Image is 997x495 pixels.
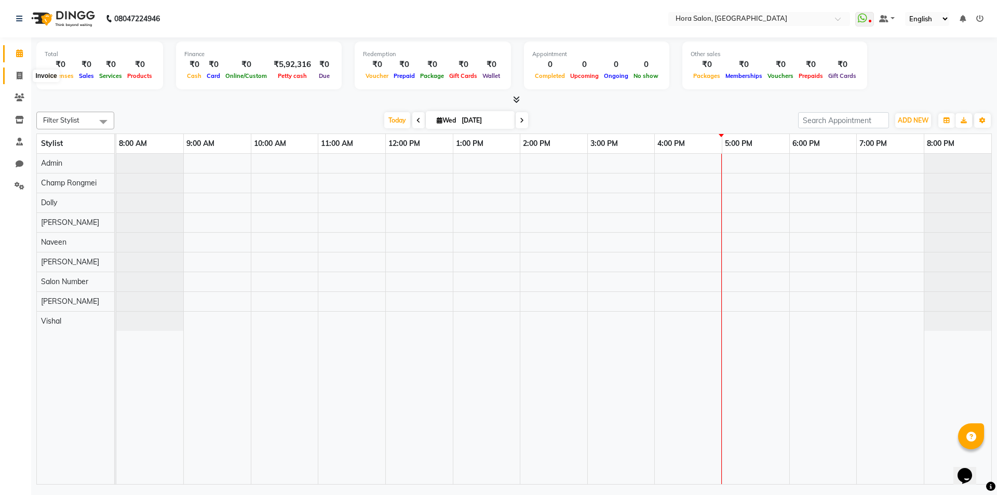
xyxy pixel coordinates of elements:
div: ₹0 [826,59,859,71]
span: Products [125,72,155,79]
span: Admin [41,158,62,168]
div: ₹0 [417,59,447,71]
span: Petty cash [275,72,309,79]
span: Champ Rongmei [41,178,97,188]
a: 4:00 PM [655,136,688,151]
a: 6:00 PM [790,136,823,151]
span: Wallet [480,72,503,79]
span: Gift Cards [447,72,480,79]
div: Finance [184,50,333,59]
span: [PERSON_NAME] [41,218,99,227]
span: Gift Cards [826,72,859,79]
span: Vishal [41,316,61,326]
span: No show [631,72,661,79]
div: 0 [532,59,568,71]
div: Invoice [33,70,59,82]
div: ₹0 [315,59,333,71]
span: Cash [184,72,204,79]
span: Due [316,72,332,79]
a: 2:00 PM [520,136,553,151]
img: logo [26,4,98,33]
a: 12:00 PM [386,136,423,151]
div: ₹5,92,316 [270,59,315,71]
div: ₹0 [391,59,417,71]
a: 8:00 PM [924,136,957,151]
span: Salon Number [41,277,88,286]
span: Naveen ‪ [41,237,69,247]
a: 10:00 AM [251,136,289,151]
span: Package [417,72,447,79]
span: Filter Stylist [43,116,79,124]
span: Today [384,112,410,128]
div: ₹0 [691,59,723,71]
div: ₹0 [184,59,204,71]
div: ₹0 [97,59,125,71]
div: Total [45,50,155,59]
button: ADD NEW [895,113,931,128]
div: ₹0 [125,59,155,71]
input: Search Appointment [798,112,889,128]
div: Redemption [363,50,503,59]
div: ₹0 [796,59,826,71]
a: 7:00 PM [857,136,890,151]
div: ₹0 [723,59,765,71]
span: Services [97,72,125,79]
span: Upcoming [568,72,601,79]
div: ₹0 [765,59,796,71]
span: Memberships [723,72,765,79]
span: Ongoing [601,72,631,79]
span: Prepaid [391,72,417,79]
div: ₹0 [45,59,76,71]
span: Packages [691,72,723,79]
iframe: chat widget [953,453,987,485]
a: 8:00 AM [116,136,150,151]
a: 1:00 PM [453,136,486,151]
div: 0 [601,59,631,71]
a: 11:00 AM [318,136,356,151]
span: ADD NEW [898,116,928,124]
div: ₹0 [447,59,480,71]
span: Voucher [363,72,391,79]
span: Vouchers [765,72,796,79]
span: Card [204,72,223,79]
input: 2025-09-03 [459,113,510,128]
div: 0 [631,59,661,71]
div: ₹0 [480,59,503,71]
div: 0 [568,59,601,71]
span: [PERSON_NAME] [41,257,99,266]
b: 08047224946 [114,4,160,33]
div: Other sales [691,50,859,59]
a: 3:00 PM [588,136,621,151]
a: 9:00 AM [184,136,217,151]
div: Appointment [532,50,661,59]
span: Stylist [41,139,63,148]
div: ₹0 [363,59,391,71]
span: Sales [76,72,97,79]
span: Completed [532,72,568,79]
div: ₹0 [204,59,223,71]
span: Wed [434,116,459,124]
span: [PERSON_NAME] [41,297,99,306]
div: ₹0 [223,59,270,71]
a: 5:00 PM [722,136,755,151]
span: Prepaids [796,72,826,79]
span: Dolly [41,198,57,207]
div: ₹0 [76,59,97,71]
span: Online/Custom [223,72,270,79]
